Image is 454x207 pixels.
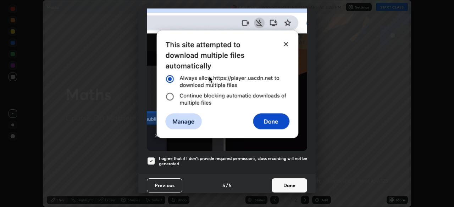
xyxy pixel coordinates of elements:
[222,182,225,189] h4: 5
[147,178,182,192] button: Previous
[159,156,307,167] h5: I agree that if I don't provide required permissions, class recording will not be generated
[272,178,307,192] button: Done
[226,182,228,189] h4: /
[229,182,232,189] h4: 5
